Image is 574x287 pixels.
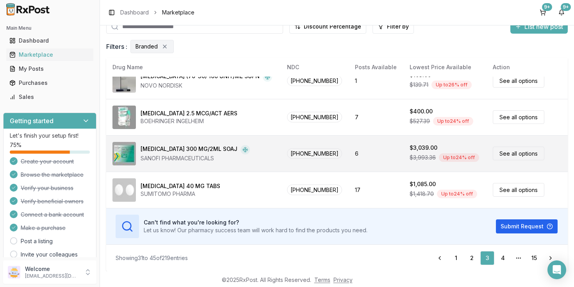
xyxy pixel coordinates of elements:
th: Drug Name [106,58,281,77]
td: 17 [349,172,403,208]
span: $1,418.70 [410,190,434,198]
div: [MEDICAL_DATA] 2.5 MCG/ACT AERS [141,109,237,117]
button: 9+ [537,6,549,19]
h2: Main Menu [6,25,93,31]
button: 9+ [555,6,568,19]
div: NOVO NORDISK [141,82,272,90]
img: User avatar [8,266,20,278]
div: $3,039.00 [410,144,437,152]
a: Go to previous page [432,251,447,265]
a: Dashboard [120,9,149,16]
button: Purchases [3,77,96,89]
nav: breadcrumb [120,9,194,16]
a: 1 [449,251,463,265]
a: Sales [6,90,93,104]
img: Spiriva Respimat 2.5 MCG/ACT AERS [112,106,136,129]
button: Discount Percentage [289,20,366,34]
td: 7 [349,99,403,135]
th: Action [487,58,568,77]
div: SANOFI PHARMACEUTICALS [141,154,250,162]
span: Create your account [21,158,74,165]
button: Marketplace [3,48,96,61]
a: Invite your colleagues [21,251,78,258]
a: Marketplace [6,48,93,62]
a: See all options [493,74,544,88]
a: Privacy [333,276,353,283]
span: Filters : [106,42,127,51]
img: NovoLOG Mix 70/30 FlexPen (70-30) 100 UNIT/ML SUPN [112,69,136,93]
p: Welcome [25,265,79,273]
a: 3 [480,251,494,265]
a: 2 [465,251,479,265]
div: Sales [9,93,90,101]
a: See all options [493,147,544,160]
div: [MEDICAL_DATA] (70-30) 100 UNIT/ML SUPN [141,72,260,82]
div: [MEDICAL_DATA] 40 MG TABS [141,182,220,190]
span: Filter by [387,23,409,30]
span: Browse the marketplace [21,171,84,179]
div: [MEDICAL_DATA] 300 MG/2ML SOAJ [141,145,237,154]
a: List new post [510,23,568,31]
span: $3,993.36 [410,154,436,161]
p: Let us know! Our pharmacy success team will work hard to find the products you need. [144,226,367,234]
div: Up to 24 % off [437,190,477,198]
span: Verify your business [21,184,73,192]
div: SUMITOMO PHARMA [141,190,220,198]
div: My Posts [9,65,90,73]
span: 75 % [10,141,21,149]
span: Marketplace [162,9,194,16]
p: [EMAIL_ADDRESS][DOMAIN_NAME] [25,273,79,279]
button: Sales [3,91,96,103]
button: My Posts [3,63,96,75]
img: Dupixent 300 MG/2ML SOAJ [112,142,136,165]
span: Discount Percentage [304,23,361,30]
h3: Can't find what you're looking for? [144,219,367,226]
div: BOEHRINGER INGELHEIM [141,117,237,125]
button: Dashboard [3,34,96,47]
div: Up to 26 % off [431,81,472,89]
div: Open Intercom Messenger [547,260,566,279]
div: Up to 24 % off [433,117,473,126]
div: Showing 31 to 45 of 219 entries [116,254,188,262]
span: List new post [524,22,563,31]
a: Go to next page [543,251,558,265]
th: NDC [281,58,349,77]
a: Purchases [6,76,93,90]
p: Let's finish your setup first! [10,132,90,140]
span: Make a purchase [21,224,66,232]
a: Post a listing [21,237,53,245]
span: [PHONE_NUMBER] [287,148,342,159]
img: RxPost Logo [3,3,53,16]
a: My Posts [6,62,93,76]
span: [PHONE_NUMBER] [287,185,342,195]
span: Branded [135,43,158,50]
a: See all options [493,183,544,197]
h3: Getting started [10,116,53,126]
button: List new post [510,20,568,34]
div: $1,085.00 [410,180,436,188]
img: Latuda 40 MG TABS [112,178,136,202]
div: 9+ [561,3,571,11]
span: $139.71 [410,81,428,89]
div: Up to 24 % off [439,153,479,162]
div: Dashboard [9,37,90,45]
button: Remove Branded filter [161,43,169,50]
a: Terms [314,276,330,283]
th: Lowest Price Available [403,58,487,77]
span: [PHONE_NUMBER] [287,112,342,122]
div: Marketplace [9,51,90,59]
div: 9+ [542,3,552,11]
nav: pagination [432,251,558,265]
div: Purchases [9,79,90,87]
a: Dashboard [6,34,93,48]
button: Filter by [373,20,414,34]
button: Submit Request [496,219,558,233]
div: $400.00 [410,108,433,115]
th: Posts Available [349,58,403,77]
span: Connect a bank account [21,211,84,219]
span: Verify beneficial owners [21,197,84,205]
span: $527.39 [410,117,430,125]
a: See all options [493,110,544,124]
a: 4 [496,251,510,265]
